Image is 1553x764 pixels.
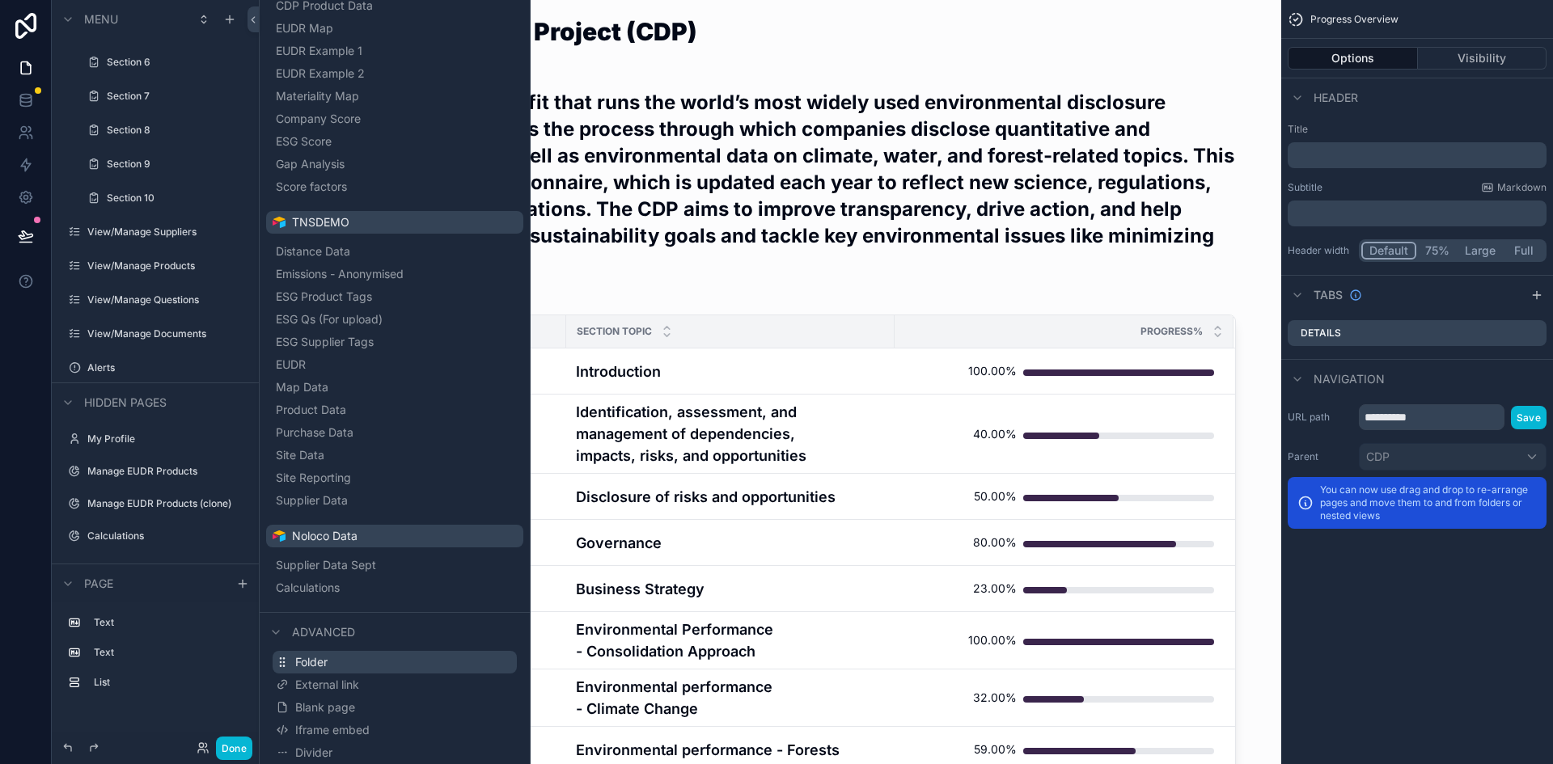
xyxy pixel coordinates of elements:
span: Calculations [276,580,340,596]
label: Calculations [87,530,246,542]
label: View/Manage Questions [87,293,246,306]
button: EUDR Example 2 [273,62,517,85]
label: Parent [1288,450,1352,463]
span: Site Data [276,447,324,463]
button: Calculations [273,576,517,599]
span: Section Topic [577,325,652,338]
span: Advanced [292,624,355,640]
span: Score factors [276,179,347,195]
label: Manage EUDR Products (clone) [87,497,246,510]
label: Subtitle [1288,181,1322,194]
label: Details [1301,327,1341,340]
label: Title [1288,123,1547,136]
span: Materiality Map [276,88,359,104]
button: Map Data [273,376,517,399]
span: EUDR Example 2 [276,65,365,82]
button: Supplier Data [273,489,517,512]
button: Gap Analysis [273,153,517,175]
label: View/Manage Suppliers [87,226,246,238]
button: External link [273,673,517,696]
button: Site Reporting [273,466,517,489]
a: View/Manage Documents [87,327,246,340]
span: ESG Qs (For upload) [276,311,383,327]
button: Blank page [273,696,517,719]
button: Emissions - Anonymised [273,263,517,285]
label: My Profile [87,433,246,445]
button: Large [1458,242,1503,260]
span: Folder [295,654,328,670]
button: Supplier Data Sept [273,554,517,576]
span: ESG Score [276,133,332,150]
label: Text [94,646,243,659]
label: Section 6 [107,56,246,69]
div: scrollable content [52,602,259,711]
span: Tabs [1314,287,1343,303]
span: External link [295,677,359,693]
label: Text [94,616,243,629]
label: URL path [1288,411,1352,424]
button: Distance Data [273,240,517,263]
span: Blank page [295,699,355,715]
span: Supplier Data Sept [276,557,376,573]
label: Section 7 [107,90,246,103]
span: Gap Analysis [276,156,345,172]
button: Product Data [273,399,517,421]
button: ESG Supplier Tags [273,331,517,353]
span: Menu [84,11,118,27]
label: Alerts [87,361,246,374]
button: Visibility [1418,47,1547,70]
button: Save [1511,406,1547,429]
span: EUDR Example 1 [276,43,362,59]
button: EUDR Example 1 [273,40,517,62]
label: Section 9 [107,158,246,171]
span: Markdown [1497,181,1547,194]
span: CDP [1366,449,1390,465]
label: Section 8 [107,124,246,137]
span: Page [84,576,113,592]
button: CDP [1359,443,1547,471]
button: Folder [273,651,517,673]
span: EUDR [276,357,306,373]
span: Company Score [276,111,361,127]
label: List [94,676,243,689]
span: Purchase Data [276,424,353,441]
span: Supplier Data [276,492,348,509]
label: View/Manage Products [87,260,246,272]
button: ESG Score [273,130,517,153]
button: Full [1503,242,1544,260]
div: scrollable content [1288,200,1547,226]
span: Hidden pages [84,395,167,411]
span: Header [1314,90,1358,106]
button: Company Score [273,108,517,130]
span: Distance Data [276,243,350,260]
label: Header width [1288,244,1352,257]
button: 75% [1416,242,1458,260]
button: EUDR Map [273,17,517,40]
span: ESG Product Tags [276,289,372,305]
button: Iframe embed [273,719,517,741]
span: Divider [295,745,332,761]
span: Progress Overview [1310,13,1399,26]
span: Map Data [276,379,328,395]
button: Site Data [273,444,517,466]
a: Section 10 [107,192,246,205]
span: Iframe embed [295,722,370,738]
span: Emissions - Anonymised [276,266,404,282]
span: Site Reporting [276,470,351,486]
span: Noloco Data [292,528,358,544]
span: Navigation [1314,371,1385,387]
label: Manage EUDR Products [87,465,246,478]
button: ESG Qs (For upload) [273,308,517,331]
div: scrollable content [1288,142,1547,168]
